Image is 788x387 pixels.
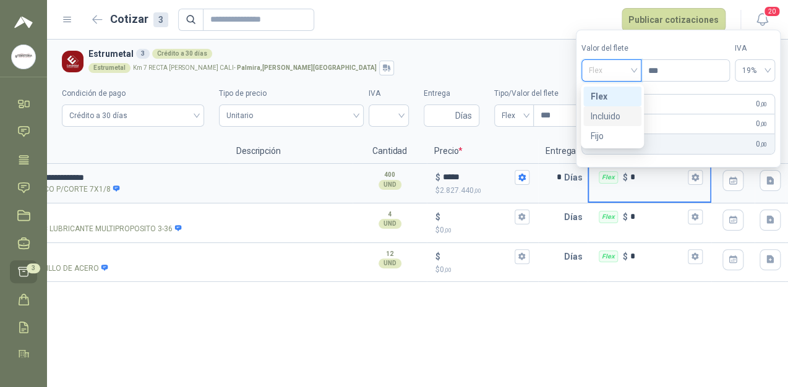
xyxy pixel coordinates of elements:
p: $ [435,210,440,224]
a: 3 [10,260,37,283]
p: Cantidad [353,139,427,164]
button: Flex $ [688,249,703,264]
button: $$2.827.440,00 [515,170,529,185]
input: $$2.827.440,00 [443,172,512,182]
span: ,00 [444,266,452,273]
strong: Palmira , [PERSON_NAME][GEOGRAPHIC_DATA] [237,64,377,71]
label: Valor del flete [581,43,641,54]
p: Entrega [538,139,588,164]
div: Crédito a 30 días [152,49,212,59]
span: ,00 [760,121,767,127]
input: Flex $ [630,172,685,182]
p: $ [435,185,529,197]
span: Flex [502,106,526,125]
div: UND [379,180,401,190]
p: $ [623,250,628,263]
span: Crédito a 30 días [69,106,197,125]
span: Días [455,105,472,126]
p: Precio [427,139,538,164]
p: $ [435,224,529,236]
div: Flex [599,250,618,263]
h3: Estrumetal [88,47,768,61]
div: Fijo [591,129,634,143]
span: 20 [763,6,781,17]
span: ,00 [444,227,452,234]
p: 12 [386,249,393,259]
span: 19% [742,61,768,80]
p: $ [435,264,529,276]
h2: Cotizar [110,11,168,28]
span: 3 [27,263,40,273]
div: Flex [599,171,618,184]
p: Km 7 RECTA [PERSON_NAME] CALI - [133,65,377,71]
div: Incluido [583,106,641,126]
div: Incluido [591,109,634,123]
div: UND [379,219,401,229]
p: $ [623,171,628,184]
p: 400 [384,170,395,180]
p: Días [564,205,588,229]
input: Flex $ [630,252,685,261]
label: Condición de pago [62,88,204,100]
div: Flex [591,90,634,103]
button: Flex $ [688,170,703,185]
button: 20 [751,9,773,31]
input: $$0,00 [443,212,512,221]
p: 4 [388,210,392,219]
p: $ [623,210,628,224]
img: Company Logo [62,51,84,72]
label: Tipo/Valor del flete [494,88,627,100]
span: Unitario [226,106,356,125]
p: Descripción [229,139,353,164]
p: $ [435,250,440,263]
button: $$0,00 [515,249,529,264]
label: IVA [369,88,409,100]
button: $$0,00 [515,210,529,224]
button: Publicar cotizaciones [622,8,726,32]
label: IVA [735,43,775,54]
div: Fijo [583,126,641,146]
div: Estrumetal [88,63,131,73]
div: 3 [153,12,168,27]
span: 0 [440,265,452,274]
button: Flex $ [688,210,703,224]
span: ,00 [760,101,767,108]
span: ,00 [760,141,767,148]
span: 0 [755,138,766,150]
p: Días [564,165,588,190]
label: Entrega [424,88,479,100]
span: ,00 [474,187,481,194]
img: Logo peakr [14,15,33,30]
span: Flex [589,61,634,80]
p: Días [564,244,588,269]
span: 0 [755,98,766,110]
span: 0 [755,118,766,130]
div: Flex [599,211,618,223]
input: Flex $ [630,212,685,221]
input: $$0,00 [443,252,512,261]
span: 2.827.440 [440,186,481,195]
label: Tipo de precio [219,88,364,100]
div: UND [379,258,401,268]
p: $ [435,171,440,184]
div: 3 [136,49,150,59]
div: Flex [583,87,641,106]
img: Company Logo [12,45,35,69]
span: 0 [440,226,452,234]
